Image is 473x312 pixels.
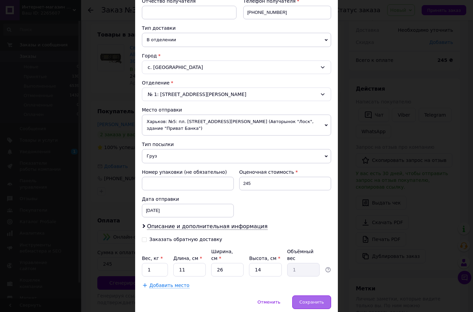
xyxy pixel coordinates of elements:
[142,142,174,147] span: Тип посылки
[142,256,163,261] label: Вес, кг
[243,6,331,19] input: +380
[142,52,331,59] div: Город
[257,299,280,305] span: Отменить
[142,25,176,31] span: Тип доставки
[147,223,268,230] span: Описание и дополнительная информация
[142,107,182,113] span: Место отправки
[173,256,202,261] label: Длина, см
[211,249,233,261] label: Ширина, см
[142,115,331,136] span: Харьков: №5: пл. [STREET_ADDRESS][PERSON_NAME] (Авторынок "Лоск", здание "Приват Банка")
[142,88,331,101] div: № 1: [STREET_ADDRESS][PERSON_NAME]
[249,256,280,261] label: Высота, см
[239,169,331,175] div: Оценочная стоимость
[142,169,234,175] div: Номер упаковки (не обязательно)
[287,248,320,262] div: Объёмный вес
[142,79,331,86] div: Отделение
[142,61,331,74] div: с. [GEOGRAPHIC_DATA]
[149,237,222,242] div: Заказать обратную доставку
[142,196,234,202] div: Дата отправки
[149,283,190,288] span: Добавить место
[142,33,331,47] span: В отделении
[299,299,324,305] span: Сохранить
[142,149,331,163] span: Груз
